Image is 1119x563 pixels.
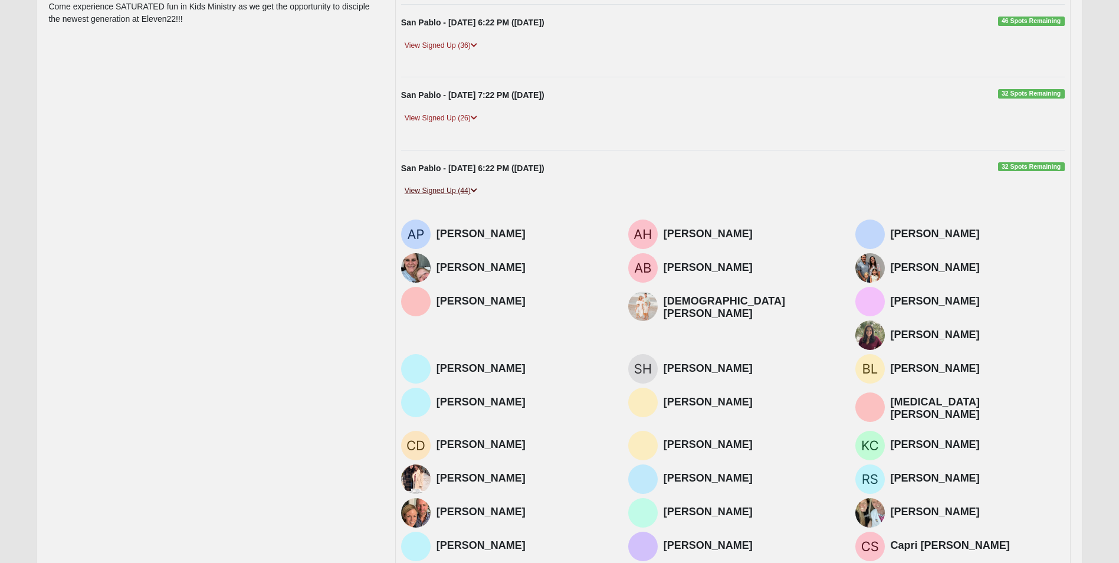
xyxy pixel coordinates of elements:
h4: [PERSON_NAME] [437,295,611,308]
img: Katelyn Cash [855,431,885,460]
a: View Signed Up (26) [401,112,481,125]
strong: San Pablo - [DATE] 7:22 PM ([DATE]) [401,90,544,100]
h4: Capri [PERSON_NAME] [891,539,1065,552]
img: Evan Dromgoole [401,287,431,316]
img: Kristen Wood [628,292,658,321]
span: 32 Spots Remaining [998,162,1065,172]
h4: [DEMOGRAPHIC_DATA][PERSON_NAME] [664,295,838,320]
h4: [PERSON_NAME] [891,228,1065,241]
img: Wanda Corbin [628,464,658,494]
img: Camila de Prado [401,431,431,460]
img: Heather DeSpain [401,354,431,384]
strong: San Pablo - [DATE] 6:22 PM ([DATE]) [401,18,544,27]
h4: [PERSON_NAME] [891,506,1065,519]
img: Blake Lawson [855,354,885,384]
img: Dina Caico [401,464,431,494]
span: 32 Spots Remaining [998,89,1065,99]
img: Caitlin Armstrong [401,253,431,283]
p: Come experience SATURATED fun in Kids Ministry as we get the opportunity to disciple the newest g... [48,1,377,25]
h4: [PERSON_NAME] [437,228,611,241]
h4: [PERSON_NAME] [664,539,838,552]
img: Stella Hurley [628,354,658,384]
h4: [PERSON_NAME] [437,438,611,451]
h4: [PERSON_NAME] [664,362,838,375]
img: Ashlyn Phillips [401,220,431,249]
h4: [PERSON_NAME] [437,261,611,274]
h4: [PERSON_NAME] [664,438,838,451]
img: Alora Asta [855,392,885,422]
h4: [PERSON_NAME] [437,472,611,485]
h4: [PERSON_NAME] [664,228,838,241]
img: Kendall Gast [855,320,885,350]
h4: [PERSON_NAME] [664,396,838,409]
img: Bryce Phillips [401,388,431,417]
img: Allyson Hamrick [628,220,658,249]
h4: [MEDICAL_DATA][PERSON_NAME] [891,396,1065,421]
h4: [PERSON_NAME] [664,261,838,274]
img: Haley McCoy [855,253,885,283]
img: Capri Schell [855,532,885,561]
span: 46 Spots Remaining [998,17,1065,26]
h4: [PERSON_NAME] [437,506,611,519]
h4: [PERSON_NAME] [664,506,838,519]
img: Natasha Eden [855,287,885,316]
img: Laura Starkey [401,498,431,528]
img: Katlynne Peralta [628,498,658,528]
strong: San Pablo - [DATE] 6:22 PM ([DATE]) [401,163,544,173]
img: Ellie Clymer [628,388,658,417]
h4: [PERSON_NAME] [891,329,1065,342]
img: Rachel Sheilley [855,464,885,494]
h4: [PERSON_NAME] [664,472,838,485]
h4: [PERSON_NAME] [891,295,1065,308]
h4: [PERSON_NAME] [891,472,1065,485]
img: Emily Kois [628,431,658,460]
h4: [PERSON_NAME] [891,261,1065,274]
img: Trisha Hawkes [401,532,431,561]
img: Addy Bratton [628,253,658,283]
h4: [PERSON_NAME] [891,362,1065,375]
img: Missy Tanner [855,498,885,528]
h4: [PERSON_NAME] [437,396,611,409]
img: Aaron Mobley [855,220,885,249]
h4: [PERSON_NAME] [437,362,611,375]
h4: [PERSON_NAME] [891,438,1065,451]
img: Blake Gifford [628,532,658,561]
a: View Signed Up (44) [401,185,481,197]
a: View Signed Up (36) [401,40,481,52]
h4: [PERSON_NAME] [437,539,611,552]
